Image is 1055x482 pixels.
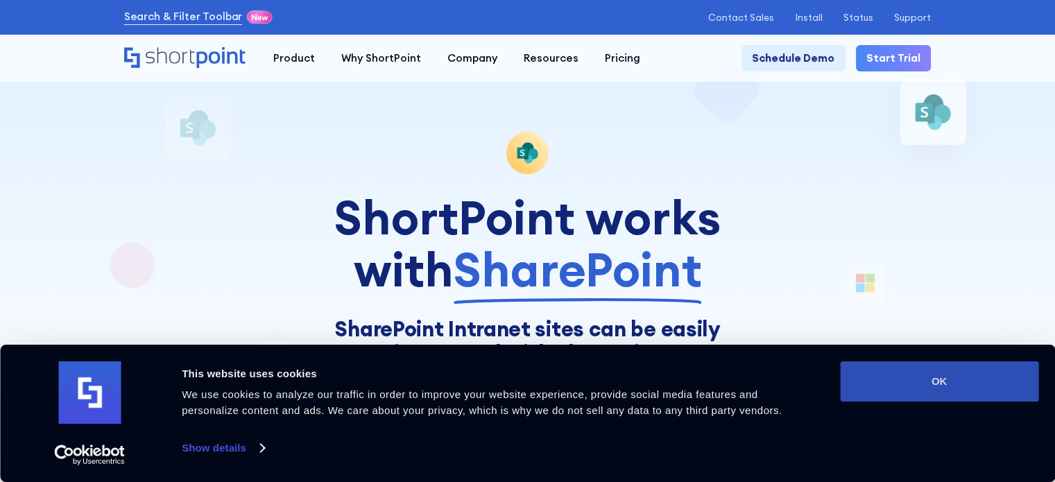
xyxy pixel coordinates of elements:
[58,361,121,424] img: logo
[592,45,653,71] a: Pricing
[182,438,264,458] a: Show details
[280,191,775,296] div: ShortPoint works with
[454,243,702,295] span: SharePoint
[328,45,434,71] a: Why ShortPoint
[434,45,511,71] a: Company
[124,9,243,25] a: Search & Filter Toolbar
[605,51,640,67] div: Pricing
[447,51,497,67] div: Company
[524,51,578,67] div: Resources
[511,45,592,71] a: Resources
[843,12,873,23] a: Status
[856,45,931,71] a: Start Trial
[741,45,845,71] a: Schedule Demo
[806,322,1055,482] iframe: Chat Widget
[182,365,809,382] div: This website uses cookies
[708,12,774,23] a: Contact Sales
[894,12,931,23] a: Support
[280,317,775,366] h1: SharePoint Intranet sites can be easily integrated with ShortPoint
[341,51,421,67] div: Why ShortPoint
[182,388,782,416] span: We use cookies to analyze our traffic in order to improve your website experience, provide social...
[124,47,247,70] a: Home
[273,51,315,67] div: Product
[840,361,1038,402] button: OK
[795,12,822,23] a: Install
[29,445,151,465] a: Usercentrics Cookiebot - opens in a new window
[260,45,328,71] a: Product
